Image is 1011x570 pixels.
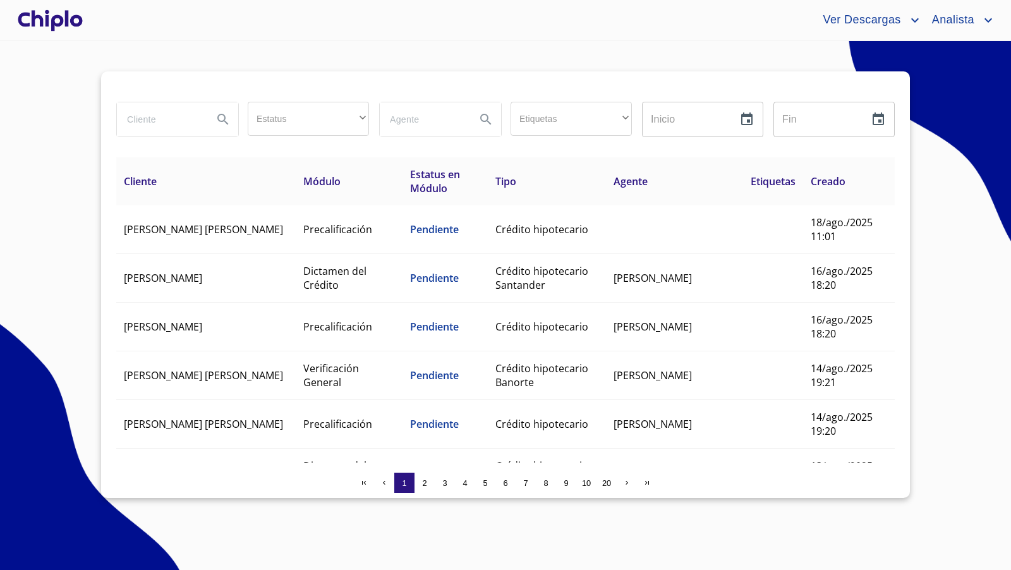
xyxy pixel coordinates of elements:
div: ​ [248,102,369,136]
span: Ver Descargas [813,10,907,30]
span: 16/ago./2025 18:20 [811,264,873,292]
span: 5 [483,478,487,488]
button: Search [471,104,501,135]
span: 8 [543,478,548,488]
button: account of current user [923,10,996,30]
span: [PERSON_NAME] [124,320,202,334]
input: search [380,102,466,136]
span: [PERSON_NAME] [614,417,692,431]
span: 1 [402,478,406,488]
span: 2 [422,478,427,488]
span: 9 [564,478,568,488]
button: 2 [415,473,435,493]
div: ​ [511,102,632,136]
span: Pendiente [410,271,459,285]
span: [PERSON_NAME] [PERSON_NAME] [124,417,283,431]
button: 8 [536,473,556,493]
span: Crédito hipotecario HSBC [495,459,588,487]
button: 20 [596,473,617,493]
span: Pendiente [410,417,459,431]
span: 4 [463,478,467,488]
span: Precalificación [303,417,372,431]
span: 16/ago./2025 18:20 [811,313,873,341]
span: Etiquetas [751,174,796,188]
span: Pendiente [410,368,459,382]
span: Crédito hipotecario [495,320,588,334]
button: 9 [556,473,576,493]
span: [PERSON_NAME] [PERSON_NAME] [124,368,283,382]
button: Search [208,104,238,135]
span: [PERSON_NAME] [PERSON_NAME] [124,222,283,236]
span: Analista [923,10,981,30]
span: [PERSON_NAME] [614,271,692,285]
button: 1 [394,473,415,493]
span: Módulo [303,174,341,188]
span: 18/ago./2025 11:01 [811,215,873,243]
span: Pendiente [410,320,459,334]
span: Cliente [124,174,157,188]
span: Agente [614,174,648,188]
span: 14/ago./2025 19:20 [811,410,873,438]
button: 7 [516,473,536,493]
span: Pendiente [410,222,459,236]
button: account of current user [813,10,922,30]
span: Crédito hipotecario [495,222,588,236]
span: 6 [503,478,507,488]
input: search [117,102,203,136]
span: 7 [523,478,528,488]
span: [PERSON_NAME] [614,320,692,334]
span: 14/ago./2025 19:21 [811,361,873,389]
span: Dictamen del Crédito [303,264,366,292]
button: 6 [495,473,516,493]
span: 3 [442,478,447,488]
span: 13/ago./2025 20:37 [811,459,873,487]
span: [PERSON_NAME] [124,271,202,285]
span: Precalificación [303,222,372,236]
span: Crédito hipotecario Santander [495,264,588,292]
span: Creado [811,174,845,188]
span: Verificación General [303,361,359,389]
span: Dictamen del Crédito [303,459,366,487]
span: [PERSON_NAME] [614,368,692,382]
button: 5 [475,473,495,493]
span: Tipo [495,174,516,188]
span: Crédito hipotecario Banorte [495,361,588,389]
span: Precalificación [303,320,372,334]
span: Estatus en Módulo [410,167,460,195]
span: 10 [582,478,591,488]
button: 4 [455,473,475,493]
button: 10 [576,473,596,493]
span: Crédito hipotecario [495,417,588,431]
button: 3 [435,473,455,493]
span: 20 [602,478,611,488]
